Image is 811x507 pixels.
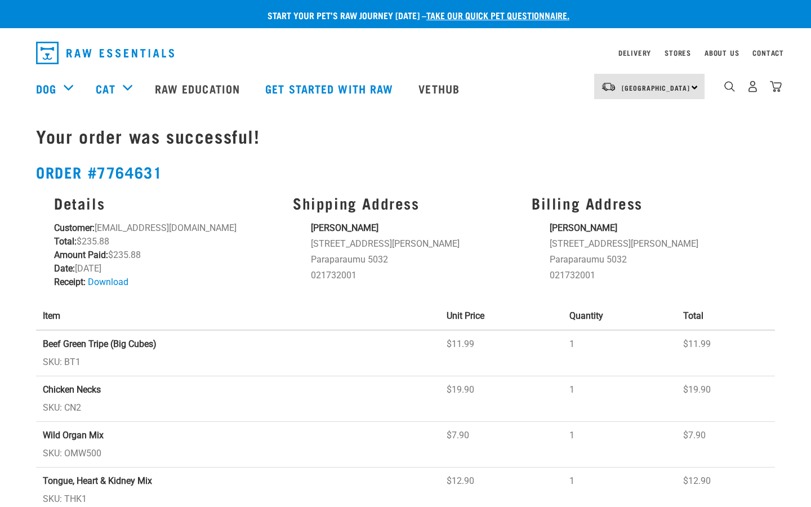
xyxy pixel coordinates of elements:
a: Vethub [407,66,474,111]
img: van-moving.png [601,82,616,92]
td: $7.90 [440,422,563,468]
td: SKU: BT1 [36,330,440,376]
th: Unit Price [440,303,563,330]
strong: Wild Organ Mix [43,430,104,441]
th: Quantity [563,303,676,330]
td: 1 [563,330,676,376]
h2: Order #7764631 [36,163,775,181]
img: home-icon-1@2x.png [724,81,735,92]
strong: [PERSON_NAME] [550,223,617,233]
a: Dog [36,80,56,97]
a: take our quick pet questionnaire. [426,12,569,17]
td: $19.90 [676,376,775,422]
td: $11.99 [440,330,563,376]
a: Delivery [618,51,651,55]
strong: Amount Paid: [54,250,108,260]
a: Stores [665,51,691,55]
li: 021732001 [311,269,518,282]
td: 1 [563,376,676,422]
td: $11.99 [676,330,775,376]
a: About Us [705,51,739,55]
strong: Total: [54,236,77,247]
span: [GEOGRAPHIC_DATA] [622,86,690,90]
h3: Billing Address [532,194,757,212]
th: Item [36,303,440,330]
strong: Chicken Necks [43,384,101,395]
td: SKU: OMW500 [36,422,440,468]
a: Raw Education [144,66,254,111]
img: home-icon@2x.png [770,81,782,92]
li: [STREET_ADDRESS][PERSON_NAME] [311,237,518,251]
h1: Your order was successful! [36,126,775,146]
h3: Details [54,194,279,212]
strong: Date: [54,263,75,274]
a: Download [88,277,128,287]
h3: Shipping Address [293,194,518,212]
li: Paraparaumu 5032 [550,253,757,266]
a: Contact [752,51,784,55]
img: Raw Essentials Logo [36,42,174,64]
li: Paraparaumu 5032 [311,253,518,266]
a: Get started with Raw [254,66,407,111]
strong: Beef Green Tripe (Big Cubes) [43,339,157,349]
td: $7.90 [676,422,775,468]
th: Total [676,303,775,330]
td: SKU: CN2 [36,376,440,422]
strong: Receipt: [54,277,86,287]
a: Cat [96,80,115,97]
nav: dropdown navigation [27,37,784,69]
strong: Customer: [54,223,95,233]
strong: [PERSON_NAME] [311,223,378,233]
strong: Tongue, Heart & Kidney Mix [43,475,152,486]
li: 021732001 [550,269,757,282]
img: user.png [747,81,759,92]
td: $19.90 [440,376,563,422]
li: [STREET_ADDRESS][PERSON_NAME] [550,237,757,251]
td: 1 [563,422,676,468]
div: [EMAIL_ADDRESS][DOMAIN_NAME] $235.88 $235.88 [DATE] [47,188,286,296]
